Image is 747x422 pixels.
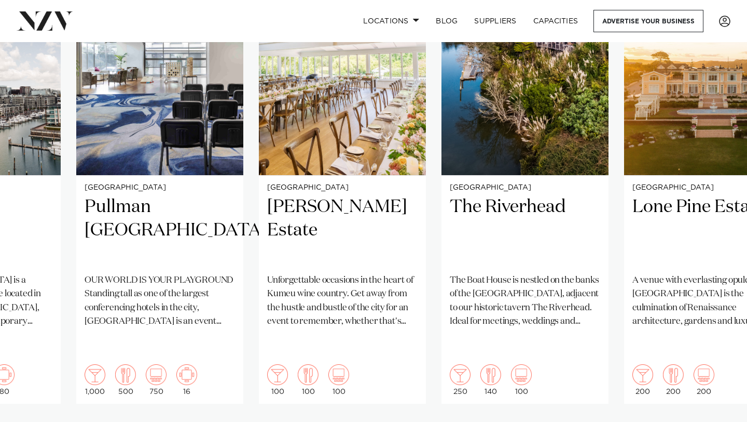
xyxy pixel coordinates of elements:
a: Locations [355,10,427,32]
img: meeting.png [176,364,197,385]
div: 1,000 [85,364,105,395]
a: Advertise your business [593,10,703,32]
img: dining.png [480,364,501,385]
div: 200 [632,364,653,395]
p: OUR WORLD IS YOUR PLAYGROUND Standing tall as one of the largest conferencing hotels in the city,... [85,274,235,328]
img: dining.png [298,364,319,385]
div: 100 [328,364,349,395]
img: cocktail.png [267,364,288,385]
div: 500 [115,364,136,395]
div: 250 [450,364,471,395]
div: 100 [298,364,319,395]
div: 750 [146,364,167,395]
img: theatre.png [511,364,532,385]
img: theatre.png [146,364,167,385]
div: 100 [267,364,288,395]
a: Capacities [525,10,587,32]
h2: [PERSON_NAME] Estate [267,195,418,266]
p: The Boat House is nestled on the banks of the [GEOGRAPHIC_DATA], adjacent to our historic tavern ... [450,274,600,328]
img: nzv-logo.png [17,11,73,30]
h2: Pullman [GEOGRAPHIC_DATA] [85,195,235,266]
small: [GEOGRAPHIC_DATA] [450,184,600,192]
img: cocktail.png [450,364,471,385]
img: theatre.png [328,364,349,385]
img: cocktail.png [632,364,653,385]
div: 200 [663,364,684,395]
small: [GEOGRAPHIC_DATA] [267,184,418,192]
p: Unforgettable occasions in the heart of Kumeu wine country. Get away from the hustle and bustle o... [267,274,418,328]
div: 100 [511,364,532,395]
img: dining.png [663,364,684,385]
a: BLOG [427,10,466,32]
div: 140 [480,364,501,395]
small: [GEOGRAPHIC_DATA] [85,184,235,192]
h2: The Riverhead [450,195,600,266]
img: theatre.png [694,364,714,385]
div: 200 [694,364,714,395]
div: 16 [176,364,197,395]
img: cocktail.png [85,364,105,385]
a: SUPPLIERS [466,10,524,32]
img: dining.png [115,364,136,385]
